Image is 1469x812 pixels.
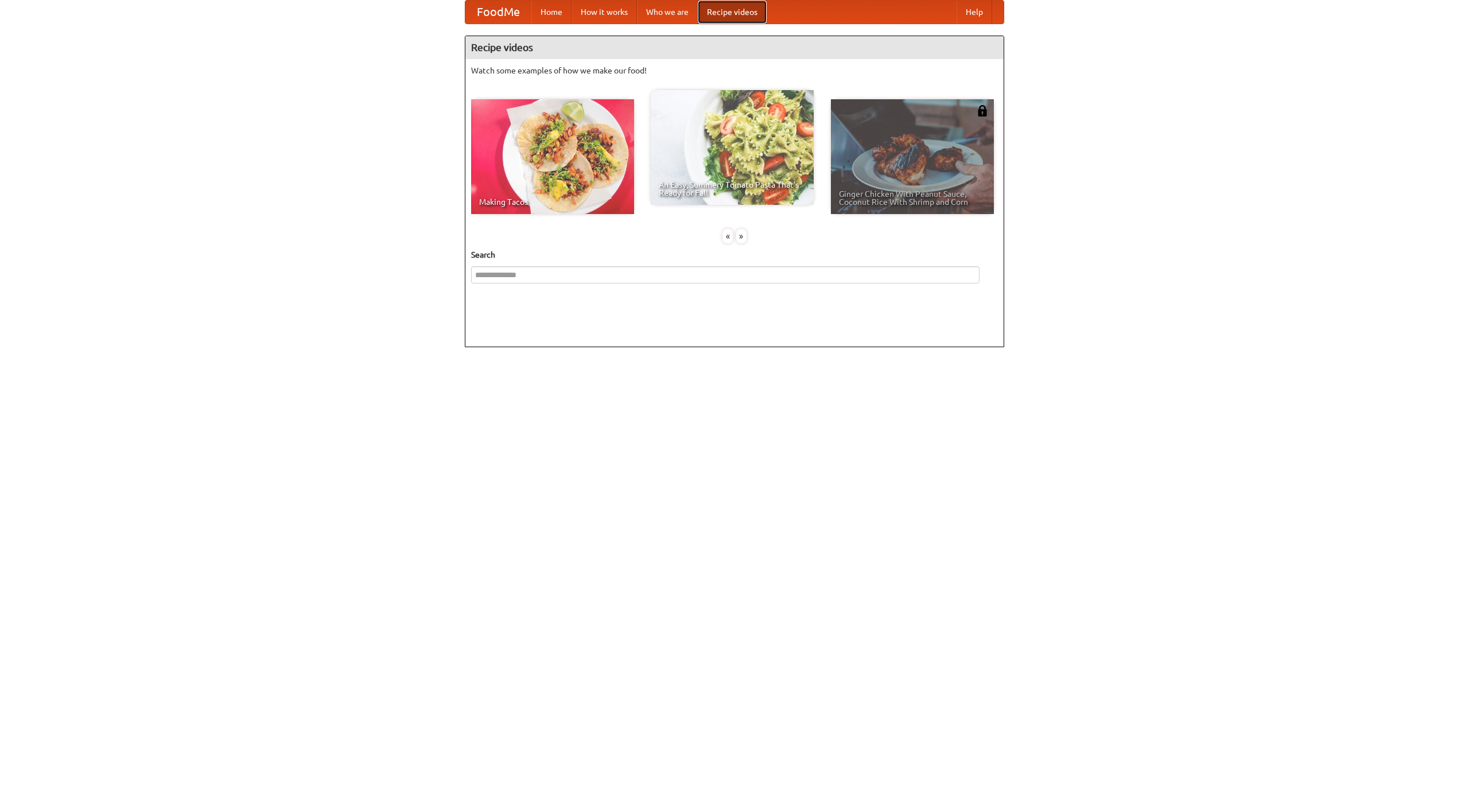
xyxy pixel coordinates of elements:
a: Recipe videos [698,1,767,24]
a: An Easy, Summery Tomato Pasta That's Ready for Fall [651,90,814,205]
span: An Easy, Summery Tomato Pasta That's Ready for Fall [659,181,806,197]
a: How it works [572,1,637,24]
a: Home [531,1,572,24]
span: Making Tacos [479,198,626,206]
img: 483408.png [977,105,988,116]
h4: Recipe videos [465,36,1004,59]
a: Help [957,1,992,24]
div: » [736,229,747,243]
p: Watch some examples of how we make our food! [471,65,998,76]
h5: Search [471,249,998,261]
a: Who we are [637,1,698,24]
a: Making Tacos [471,99,634,214]
a: FoodMe [465,1,531,24]
div: « [722,229,733,243]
